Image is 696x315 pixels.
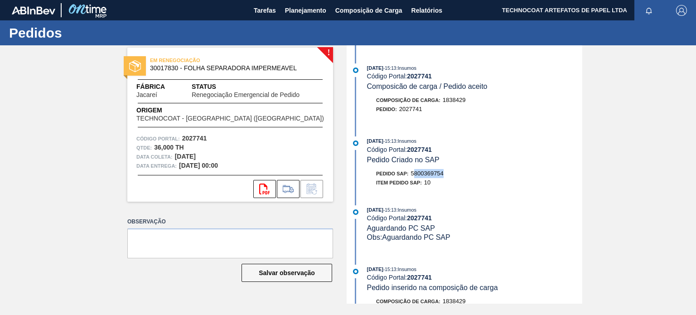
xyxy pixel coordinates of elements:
span: Item pedido SAP: [376,180,422,185]
span: Jacareí [136,92,157,98]
img: atual [353,68,358,73]
span: Tarefas [254,5,276,16]
span: EM RENEGOCIAÇÃO [150,56,277,65]
button: Notificações [634,4,663,17]
strong: 2027741 [407,214,432,222]
h1: Pedidos [9,28,170,38]
span: 30017830 - FOLHA SEPARADORA IMPERMEAVEL [150,65,314,72]
span: - 15:13 [383,267,396,272]
strong: 2027741 [407,146,432,153]
span: Composição de Carga [335,5,402,16]
label: Observação [127,215,333,228]
span: Código Portal: [136,134,180,143]
span: 1838429 [443,97,466,103]
span: Aguardando PC SAP [367,224,435,232]
img: atual [353,269,358,274]
span: Pedido Criado no SAP [367,156,440,164]
span: : Insumos [396,267,416,272]
div: Informar alteração no pedido [300,180,323,198]
span: Data entrega: [136,161,177,170]
div: Código Portal: [367,146,582,153]
div: Abrir arquivo PDF [253,180,276,198]
span: Relatórios [411,5,442,16]
span: - 15:13 [383,66,396,71]
span: : Insumos [396,65,416,71]
span: Pedido SAP: [376,171,409,176]
strong: 2027741 [182,135,207,142]
img: status [129,60,141,72]
img: atual [353,209,358,215]
span: [DATE] [367,65,383,71]
button: Salvar observação [242,264,332,282]
strong: [DATE] 00:00 [179,162,218,169]
span: [DATE] [367,207,383,213]
span: Fábrica [136,82,186,92]
img: atual [353,141,358,146]
strong: [DATE] [175,153,196,160]
div: Código Portal: [367,274,582,281]
div: Ir para Composição de Carga [277,180,300,198]
span: [DATE] [367,138,383,144]
span: - 15:13 [383,139,396,144]
span: Origem [136,106,324,115]
span: 10 [424,179,430,186]
span: : Insumos [396,207,416,213]
span: 1838429 [443,298,466,305]
span: TECHNOCOAT - [GEOGRAPHIC_DATA] ([GEOGRAPHIC_DATA]) [136,115,324,122]
span: - 15:13 [383,208,396,213]
span: Composição de Carga : [376,299,440,304]
span: Planejamento [285,5,326,16]
span: Status [192,82,324,92]
img: TNhmsLtSVTkK8tSr43FrP2fwEKptu5GPRR3wAAAABJRU5ErkJggg== [12,6,55,15]
span: Qtde : [136,143,152,152]
img: Logout [676,5,687,16]
span: Composição de Carga : [376,97,440,103]
span: Pedido inserido na composição de carga [367,284,498,291]
span: Renegociação Emergencial de Pedido [192,92,300,98]
span: Obs: Aguardando PC SAP [367,233,450,241]
div: Código Portal: [367,214,582,222]
strong: 2027741 [407,73,432,80]
span: 2027741 [399,106,422,112]
strong: 2027741 [407,274,432,281]
span: Pedido : [376,107,397,112]
span: Composicão de carga / Pedido aceito [367,82,488,90]
div: Código Portal: [367,73,582,80]
span: 5800369754 [411,170,444,177]
span: Data coleta: [136,152,173,161]
strong: 36,000 TH [154,144,184,151]
span: [DATE] [367,267,383,272]
span: : Insumos [396,138,416,144]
